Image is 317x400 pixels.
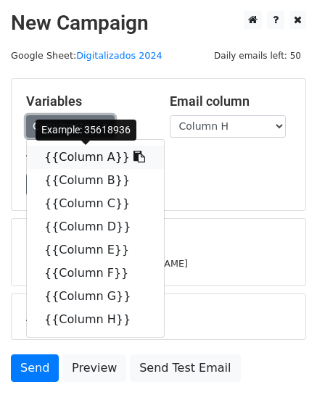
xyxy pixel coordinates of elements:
a: {{Column C}} [27,192,164,215]
a: Preview [62,354,126,382]
a: {{Column D}} [27,215,164,238]
a: Send Test Email [130,354,240,382]
a: {{Column B}} [27,169,164,192]
a: {{Column F}} [27,262,164,285]
a: Digitalizados 2024 [76,50,162,61]
small: [EMAIL_ADDRESS][DOMAIN_NAME] [26,258,188,269]
a: Copy/paste... [26,115,115,138]
h5: Variables [26,93,148,109]
h5: Email column [170,93,292,109]
a: {{Column E}} [27,238,164,262]
div: Widget de chat [244,330,317,400]
div: Example: 35618936 [36,120,136,141]
a: {{Column A}} [27,146,164,169]
a: {{Column H}} [27,308,164,331]
span: Daily emails left: 50 [209,48,306,64]
small: Google Sheet: [11,50,162,61]
a: Send [11,354,59,382]
a: {{Column G}} [27,285,164,308]
iframe: Chat Widget [244,330,317,400]
h2: New Campaign [11,11,306,36]
a: Daily emails left: 50 [209,50,306,61]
